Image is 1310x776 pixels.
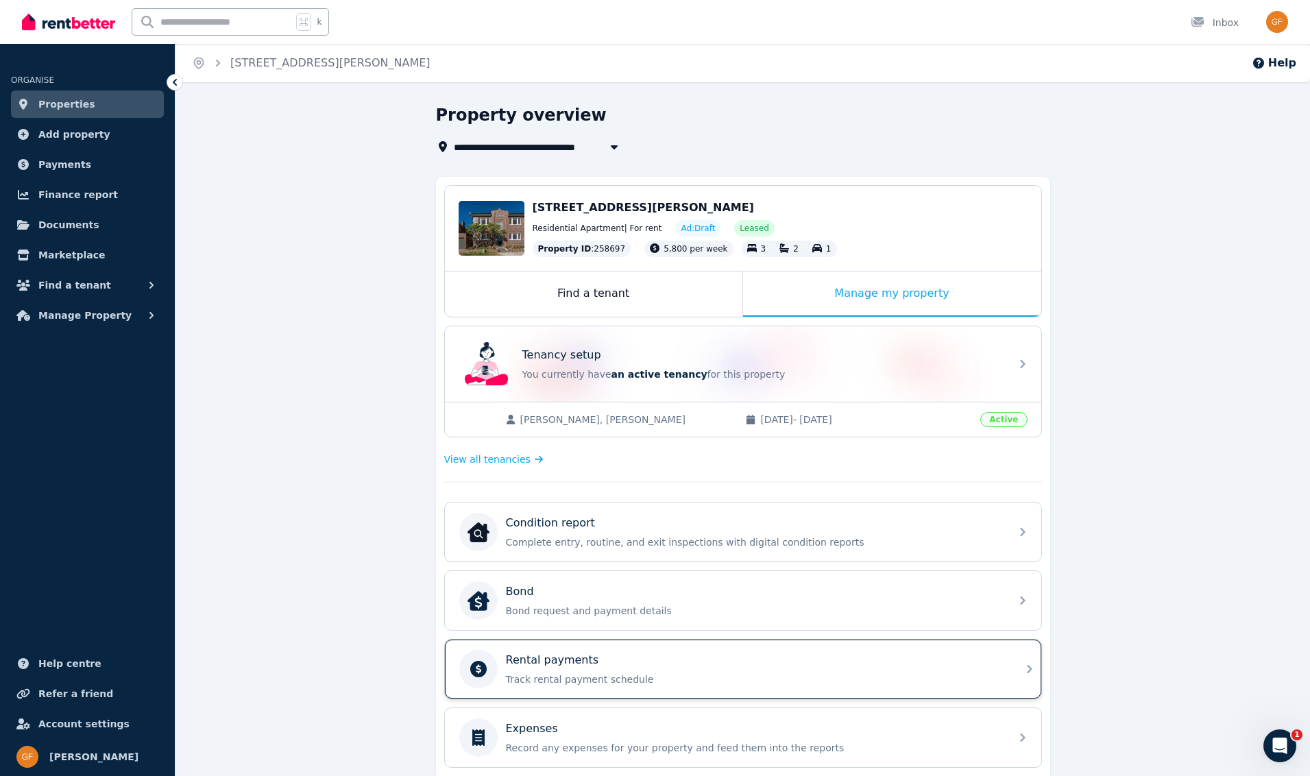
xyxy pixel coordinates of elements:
button: Manage Property [11,302,164,329]
p: You currently have for this property [522,367,1002,381]
span: Residential Apartment | For rent [533,223,662,234]
a: BondBondBond request and payment details [445,571,1041,630]
span: Documents [38,217,99,233]
p: Condition report [506,515,595,531]
span: Manage Property [38,307,132,324]
span: Find a tenant [38,277,111,293]
span: k [317,16,322,27]
span: Help centre [38,655,101,672]
button: Find a tenant [11,271,164,299]
span: [PERSON_NAME], [PERSON_NAME] [520,413,732,426]
span: Property ID [538,243,592,254]
span: Account settings [38,716,130,732]
a: Payments [11,151,164,178]
img: Bond [468,590,489,611]
h1: Property overview [436,104,607,126]
span: 5,800 per week [664,244,727,254]
img: Giora Friede [16,746,38,768]
span: Refer a friend [38,686,113,702]
a: Documents [11,211,164,239]
a: Tenancy setupTenancy setupYou currently havean active tenancyfor this property [445,326,1041,402]
span: Ad: Draft [681,223,715,234]
span: an active tenancy [611,369,707,380]
span: ORGANISE [11,75,54,85]
p: Complete entry, routine, and exit inspections with digital condition reports [506,535,1002,549]
div: Inbox [1191,16,1239,29]
p: Bond request and payment details [506,604,1002,618]
a: Add property [11,121,164,148]
span: 1 [1291,729,1302,740]
button: Help [1252,55,1296,71]
a: ExpensesRecord any expenses for your property and feed them into the reports [445,708,1041,767]
a: Marketplace [11,241,164,269]
span: Payments [38,156,91,173]
a: Account settings [11,710,164,738]
a: Help centre [11,650,164,677]
div: : 258697 [533,241,631,257]
img: Tenancy setup [465,342,509,386]
span: 1 [826,244,832,254]
span: Active [980,412,1027,427]
a: Refer a friend [11,680,164,707]
iframe: Intercom live chat [1263,729,1296,762]
span: Properties [38,96,95,112]
a: Properties [11,90,164,118]
a: View all tenancies [444,452,544,466]
span: [PERSON_NAME] [49,749,138,765]
span: 3 [761,244,766,254]
p: Rental payments [506,652,599,668]
p: Track rental payment schedule [506,672,1002,686]
a: Finance report [11,181,164,208]
a: Condition reportCondition reportComplete entry, routine, and exit inspections with digital condit... [445,502,1041,561]
span: Finance report [38,186,118,203]
span: Leased [740,223,768,234]
span: View all tenancies [444,452,531,466]
span: [DATE] - [DATE] [760,413,972,426]
div: Manage my property [743,271,1041,317]
a: Rental paymentsTrack rental payment schedule [445,640,1041,699]
p: Record any expenses for your property and feed them into the reports [506,741,1002,755]
img: RentBetter [22,12,115,32]
a: [STREET_ADDRESS][PERSON_NAME] [230,56,430,69]
img: Giora Friede [1266,11,1288,33]
nav: Breadcrumb [175,44,447,82]
img: Condition report [468,521,489,543]
span: Add property [38,126,110,143]
span: 2 [793,244,799,254]
div: Find a tenant [445,271,742,317]
p: Expenses [506,720,558,737]
p: Tenancy setup [522,347,601,363]
span: [STREET_ADDRESS][PERSON_NAME] [533,201,754,214]
span: Marketplace [38,247,105,263]
p: Bond [506,583,534,600]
